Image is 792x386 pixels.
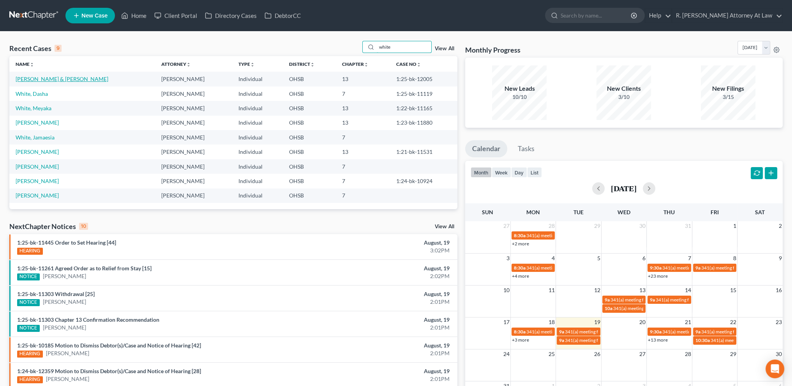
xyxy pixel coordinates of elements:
[684,221,692,231] span: 31
[778,221,783,231] span: 2
[593,286,601,295] span: 12
[596,93,651,101] div: 3/10
[336,189,390,203] td: 7
[729,349,737,359] span: 29
[261,9,305,23] a: DebtorCC
[43,298,86,306] a: [PERSON_NAME]
[16,76,108,82] a: [PERSON_NAME] & [PERSON_NAME]
[336,130,390,145] td: 7
[16,178,59,184] a: [PERSON_NAME]
[775,317,783,327] span: 23
[663,209,675,215] span: Thu
[662,265,737,271] span: 341(a) meeting for [PERSON_NAME]
[465,45,520,55] h3: Monthly Progress
[565,337,640,343] span: 341(a) meeting for [PERSON_NAME]
[283,189,336,203] td: OHSB
[16,192,59,199] a: [PERSON_NAME]
[755,209,765,215] span: Sat
[656,297,731,303] span: 341(a) meeting for [PERSON_NAME]
[289,61,315,67] a: Districtunfold_more
[639,221,646,231] span: 30
[548,221,556,231] span: 28
[617,209,630,215] span: Wed
[310,264,450,272] div: August, 19
[155,174,232,188] td: [PERSON_NAME]
[503,349,510,359] span: 24
[492,84,547,93] div: New Leads
[729,286,737,295] span: 15
[613,305,688,311] span: 341(a) meeting for [PERSON_NAME]
[548,286,556,295] span: 11
[17,376,43,383] div: HEARING
[711,337,786,343] span: 341(a) meeting for [PERSON_NAME]
[390,116,457,130] td: 1:23-bk-11880
[559,337,564,343] span: 9a
[17,248,43,255] div: HEARING
[155,159,232,174] td: [PERSON_NAME]
[16,148,59,155] a: [PERSON_NAME]
[310,272,450,280] div: 2:02PM
[336,145,390,159] td: 13
[639,349,646,359] span: 27
[79,223,88,230] div: 10
[155,72,232,86] td: [PERSON_NAME]
[506,254,510,263] span: 3
[526,329,601,335] span: 341(a) meeting for [PERSON_NAME]
[684,349,692,359] span: 28
[514,329,526,335] span: 8:30a
[310,375,450,383] div: 2:01PM
[161,61,191,67] a: Attorneyunfold_more
[283,145,336,159] td: OHSB
[416,62,421,67] i: unfold_more
[511,167,527,178] button: day
[17,342,201,349] a: 1:25-bk-10185 Motion to Dismiss Debtor(s)/Case and Notice of Hearing [42]
[336,174,390,188] td: 7
[390,86,457,101] td: 1:25-bk-11119
[482,209,493,215] span: Sun
[593,221,601,231] span: 29
[695,329,700,335] span: 9a
[471,167,492,178] button: month
[512,241,529,247] a: +2 more
[342,61,369,67] a: Chapterunfold_more
[283,86,336,101] td: OHSB
[17,351,43,358] div: HEARING
[232,72,283,86] td: Individual
[732,221,737,231] span: 1
[701,84,755,93] div: New Filings
[596,254,601,263] span: 5
[81,13,108,19] span: New Case
[16,119,59,126] a: [PERSON_NAME]
[610,297,686,303] span: 341(a) meeting for [PERSON_NAME]
[377,41,431,53] input: Search by name...
[650,297,655,303] span: 9a
[232,159,283,174] td: Individual
[526,233,601,238] span: 341(a) meeting for [PERSON_NAME]
[684,286,692,295] span: 14
[435,224,454,229] a: View All
[46,349,89,357] a: [PERSON_NAME]
[155,145,232,159] td: [PERSON_NAME]
[695,337,710,343] span: 10:30a
[17,265,152,271] a: 1:25-bk-11261 Agreed Order as to Relief from Stay [15]
[662,329,779,335] span: 341(a) meeting for [PERSON_NAME] & [PERSON_NAME]
[16,163,59,170] a: [PERSON_NAME]
[551,254,556,263] span: 4
[9,44,62,53] div: Recent Cases
[711,209,719,215] span: Fri
[672,9,782,23] a: R. [PERSON_NAME] Attorney At Law
[30,62,34,67] i: unfold_more
[778,254,783,263] span: 9
[283,72,336,86] td: OHSB
[593,349,601,359] span: 26
[201,9,261,23] a: Directory Cases
[605,305,612,311] span: 10a
[17,299,40,306] div: NOTICE
[310,367,450,375] div: August, 19
[503,286,510,295] span: 10
[684,317,692,327] span: 21
[16,134,55,141] a: White, Jamaesia
[46,375,89,383] a: [PERSON_NAME]
[650,265,661,271] span: 9:30a
[17,368,201,374] a: 1:24-bk-12359 Motion to Dismiss Debtor(s)/Case and Notice of Hearing [28]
